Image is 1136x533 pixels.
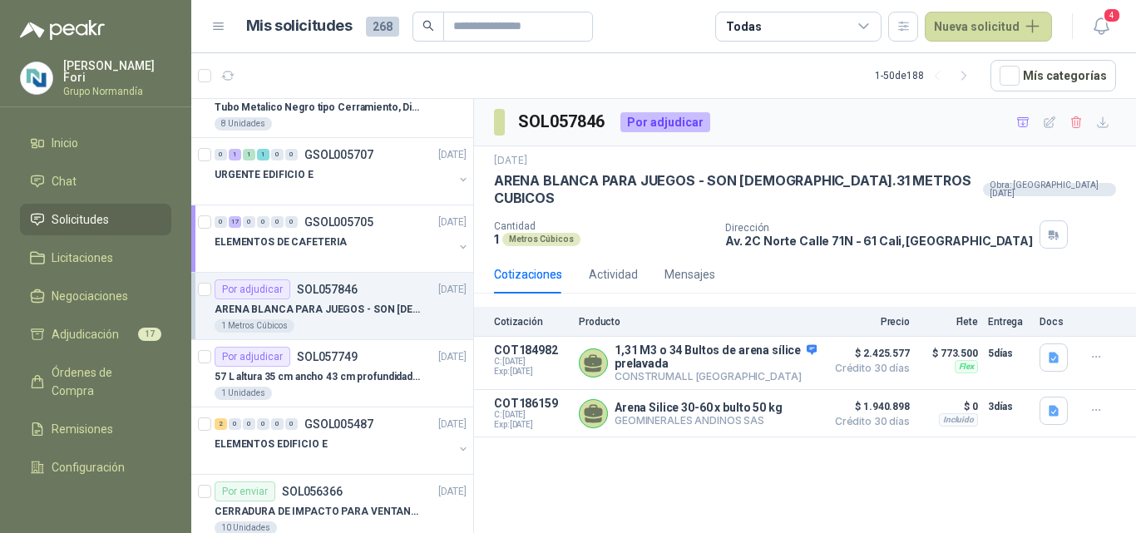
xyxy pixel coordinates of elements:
p: SOL057749 [297,351,358,363]
p: Entrega [988,316,1030,328]
a: Chat [20,165,171,197]
span: 4 [1103,7,1121,23]
span: Negociaciones [52,287,128,305]
div: Por adjudicar [215,279,290,299]
a: Solicitudes [20,204,171,235]
p: CERRADURA DE IMPACTO PARA VENTANAS [215,504,422,520]
a: Por adjudicarSOL058312[DATE] Tubo Metalico Negro tipo Cerramiento, Diametro 1-1/2", Espesor 2mm, ... [191,71,473,138]
p: [DATE] [438,215,467,230]
a: 0 17 0 0 0 0 GSOL005705[DATE] ELEMENTOS DE CAFETERIA [215,212,470,265]
a: Por adjudicarSOL057749[DATE] 57 L altura 35 cm ancho 43 cm profundidad 39 cm1 Unidades [191,340,473,407]
div: 17 [229,216,241,228]
div: Flex [955,360,978,373]
div: Por enviar [215,481,275,501]
p: URGENTE EDIFICIO E [215,167,314,183]
button: Nueva solicitud [925,12,1052,42]
span: Crédito 30 días [827,417,910,427]
span: Crédito 30 días [827,363,910,373]
div: Por adjudicar [215,347,290,367]
span: 17 [138,328,161,341]
p: Arena Silice 30-60 x bulto 50 kg [615,401,783,414]
p: $ 0 [920,397,978,417]
p: Precio [827,316,910,328]
div: Incluido [939,413,978,427]
p: [PERSON_NAME] Fori [63,60,171,83]
div: 1 Unidades [215,387,272,400]
div: 1 - 50 de 188 [875,62,977,89]
h3: SOL057846 [518,109,607,135]
div: Todas [726,17,761,36]
p: [DATE] [438,484,467,500]
p: Dirección [725,222,1033,234]
img: Company Logo [21,62,52,94]
p: 5 días [988,343,1030,363]
div: 2 [215,418,227,430]
div: 0 [271,216,284,228]
span: Solicitudes [52,210,109,229]
p: SOL056366 [282,486,343,497]
a: 0 1 1 1 0 0 GSOL005707[DATE] URGENTE EDIFICIO E [215,145,470,198]
p: 1,31 M3 o 34 Bultos de arena sílice prelavada [615,343,817,370]
span: Chat [52,172,77,190]
p: 57 L altura 35 cm ancho 43 cm profundidad 39 cm [215,369,422,385]
p: Cantidad [494,220,712,232]
p: Av. 2C Norte Calle 71N - 61 Cali , [GEOGRAPHIC_DATA] [725,234,1033,248]
p: ARENA BLANCA PARA JUEGOS - SON [DEMOGRAPHIC_DATA].31 METROS CUBICOS [494,172,976,208]
div: Obra: [GEOGRAPHIC_DATA][DATE] [983,183,1116,196]
a: Licitaciones [20,242,171,274]
div: Cotizaciones [494,265,562,284]
p: Cotización [494,316,569,328]
span: $ 1.940.898 [827,397,910,417]
p: GSOL005705 [304,216,373,228]
div: 0 [243,418,255,430]
span: 268 [366,17,399,37]
div: 0 [285,149,298,160]
a: Remisiones [20,413,171,445]
div: 1 Metros Cúbicos [215,319,294,333]
p: [DATE] [494,153,527,169]
div: 0 [215,216,227,228]
div: 0 [285,216,298,228]
span: Exp: [DATE] [494,367,569,377]
p: GSOL005487 [304,418,373,430]
p: Tubo Metalico Negro tipo Cerramiento, Diametro 1-1/2", Espesor 2mm, Longitud 6m [215,100,422,116]
div: Actividad [589,265,638,284]
span: Configuración [52,458,125,476]
span: search [422,20,434,32]
div: 1 [243,149,255,160]
div: 0 [271,418,284,430]
div: 0 [215,149,227,160]
a: Inicio [20,127,171,159]
p: CONSTRUMALL [GEOGRAPHIC_DATA] [615,370,817,382]
div: 1 [257,149,269,160]
a: Órdenes de Compra [20,357,171,407]
div: 0 [257,216,269,228]
div: 0 [285,418,298,430]
p: [DATE] [438,147,467,163]
a: Por adjudicarSOL057846[DATE] ARENA BLANCA PARA JUEGOS - SON [DEMOGRAPHIC_DATA].31 METROS CUBICOS1... [191,273,473,340]
div: Metros Cúbicos [502,233,580,246]
span: Licitaciones [52,249,113,267]
span: Remisiones [52,420,113,438]
a: Manuales y ayuda [20,490,171,521]
span: C: [DATE] [494,357,569,367]
p: SOL057846 [297,284,358,295]
p: [DATE] [438,349,467,365]
div: 1 [229,149,241,160]
p: Producto [579,316,817,328]
h1: Mis solicitudes [246,14,353,38]
div: 0 [271,149,284,160]
div: 0 [243,216,255,228]
p: [DATE] [438,282,467,298]
p: ELEMENTOS DE CAFETERIA [215,234,347,250]
p: COT184982 [494,343,569,357]
button: 4 [1086,12,1116,42]
p: Docs [1040,316,1073,328]
p: GEOMINERALES ANDINOS SAS [615,414,783,427]
span: Órdenes de Compra [52,363,156,400]
div: 0 [257,418,269,430]
div: 0 [229,418,241,430]
span: Exp: [DATE] [494,420,569,430]
span: C: [DATE] [494,410,569,420]
p: ARENA BLANCA PARA JUEGOS - SON [DEMOGRAPHIC_DATA].31 METROS CUBICOS [215,302,422,318]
